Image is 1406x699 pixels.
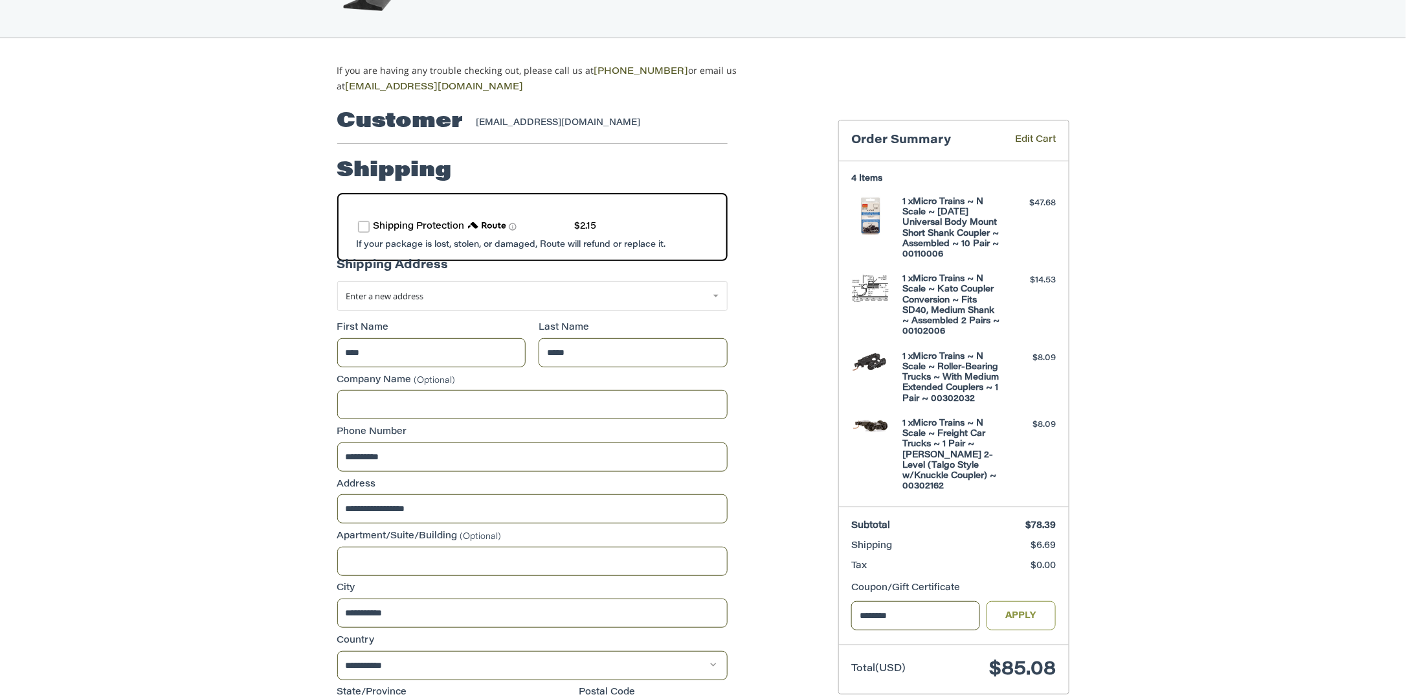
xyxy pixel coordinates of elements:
span: $0.00 [1031,562,1056,571]
h4: 1 x Micro Trains ~ N Scale ~ Freight Car Trucks ~ 1 Pair ~ [PERSON_NAME] 2-Level (Talgo Style w/K... [902,418,1001,492]
a: [PHONE_NUMBER] [594,67,689,76]
label: Last Name [539,321,728,335]
span: $6.69 [1031,542,1056,551]
span: Total (USD) [851,664,906,674]
span: Learn more [509,223,517,231]
span: Shipping Protection [374,222,465,231]
a: Edit Cart [996,133,1056,148]
small: (Optional) [460,533,502,541]
h4: 1 x Micro Trains ~ N Scale ~ Roller-Bearing Trucks ~ With Medium Extended Couplers ~ 1 Pair ~ 003... [902,352,1001,404]
span: If your package is lost, stolen, or damaged, Route will refund or replace it. [357,240,666,249]
button: Apply [987,601,1056,630]
small: (Optional) [414,376,456,385]
label: Address [337,478,728,492]
div: $8.09 [1005,418,1056,431]
div: $47.68 [1005,197,1056,210]
legend: Shipping Address [337,257,449,281]
label: Company Name [337,374,728,387]
h2: Shipping [337,158,452,184]
label: Country [337,634,728,648]
span: $85.08 [989,660,1056,680]
span: Enter a new address [346,290,424,302]
div: $8.09 [1005,352,1056,365]
div: route shipping protection selector element [358,214,707,240]
div: $2.15 [575,220,597,234]
h3: Order Summary [851,133,996,148]
label: First Name [337,321,526,335]
span: Tax [851,562,867,571]
label: City [337,582,728,595]
label: Apartment/Suite/Building [337,530,728,544]
h4: 1 x Micro Trains ~ N Scale ~ [DATE] Universal Body Mount Short Shank Coupler ~ Assembled ~ 10 Pai... [902,197,1001,260]
div: $14.53 [1005,274,1056,287]
span: Shipping [851,542,892,551]
h4: 1 x Micro Trains ~ N Scale ~ Kato Coupler Conversion ~ Fits SD40, Medium Shank ~ Assembled 2 Pair... [902,274,1001,338]
div: Coupon/Gift Certificate [851,582,1056,595]
span: Subtotal [851,521,890,531]
p: If you are having any trouble checking out, please call us at or email us at [337,63,778,95]
a: Enter or select a different address [337,281,728,311]
h2: Customer [337,109,463,135]
a: [EMAIL_ADDRESS][DOMAIN_NAME] [346,83,524,92]
div: [EMAIL_ADDRESS][DOMAIN_NAME] [476,117,715,130]
h3: 4 Items [851,174,1056,184]
span: $78.39 [1025,521,1056,531]
label: Phone Number [337,426,728,439]
input: Gift Certificate or Coupon Code [851,601,980,630]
